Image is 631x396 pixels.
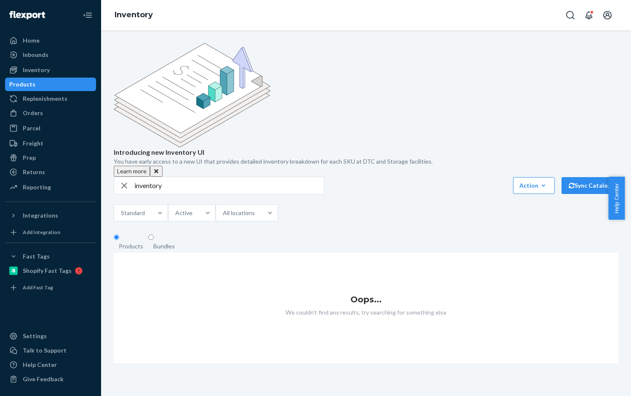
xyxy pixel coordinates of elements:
button: Integrations [5,209,96,222]
p: We couldn't find any results, try searching for something else [114,308,618,317]
a: Products [5,78,96,91]
div: Active [175,209,193,217]
a: Shopify Fast Tags [5,264,96,277]
div: Products [9,80,35,89]
div: Talk to Support [23,346,67,355]
input: Products [114,234,119,240]
p: Introducing new Inventory UI [114,148,618,157]
a: Freight [5,137,96,150]
input: Bundles [148,234,154,240]
div: Help Center [23,361,57,369]
div: Fast Tags [23,252,50,261]
div: Shopify Fast Tags [23,267,72,275]
div: All locations [223,209,255,217]
input: Search inventory by name or sku [134,177,324,194]
div: Add Fast Tag [23,284,53,291]
p: You have early access to a new UI that provides detailed inventory breakdown for each SKU at DTC ... [114,157,618,166]
div: Replenishments [23,94,67,103]
div: Settings [23,332,47,340]
a: Inventory [5,63,96,77]
a: Parcel [5,121,96,135]
button: Help Center [608,177,625,220]
button: Close Navigation [79,7,96,24]
div: Home [23,36,40,45]
div: Action [519,181,548,190]
ol: breadcrumbs [108,3,160,27]
a: Help Center [5,358,96,372]
img: Flexport logo [9,11,45,19]
input: Standard [145,209,146,217]
button: Action [513,177,555,194]
a: Inventory [115,10,153,19]
a: Orders [5,106,96,120]
div: Orders [23,109,43,117]
a: Reporting [5,180,96,194]
a: Home [5,34,96,47]
button: Open account menu [599,7,616,24]
button: Give Feedback [5,372,96,386]
a: Settings [5,329,96,343]
div: Reporting [23,183,51,191]
button: Open Search Box [562,7,579,24]
a: Inbounds [5,48,96,62]
div: Parcel [23,124,40,132]
div: Returns [23,168,45,176]
a: Add Fast Tag [5,281,96,294]
button: Open notifications [580,7,597,24]
div: Standard [121,209,145,217]
a: Returns [5,165,96,179]
button: Fast Tags [5,250,96,263]
a: Add Integration [5,226,96,239]
div: Integrations [23,211,58,220]
a: Prep [5,151,96,164]
div: Inbounds [23,51,48,59]
div: Products [119,242,143,251]
button: Learn more [114,166,150,177]
button: Close [150,166,163,177]
div: Give Feedback [23,375,64,383]
img: new-reports-banner-icon.82668bd98b6a51aee86340f2a7b77ae3.png [114,43,270,148]
a: Replenishments [5,92,96,105]
div: Freight [23,139,43,148]
input: All locations [255,209,256,217]
div: Prep [23,154,36,162]
div: Inventory [23,66,50,74]
h1: Oops... [114,295,618,304]
div: Add Integration [23,229,60,236]
a: Talk to Support [5,344,96,357]
div: Bundles [153,242,175,251]
button: Sync Catalog [561,177,618,194]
